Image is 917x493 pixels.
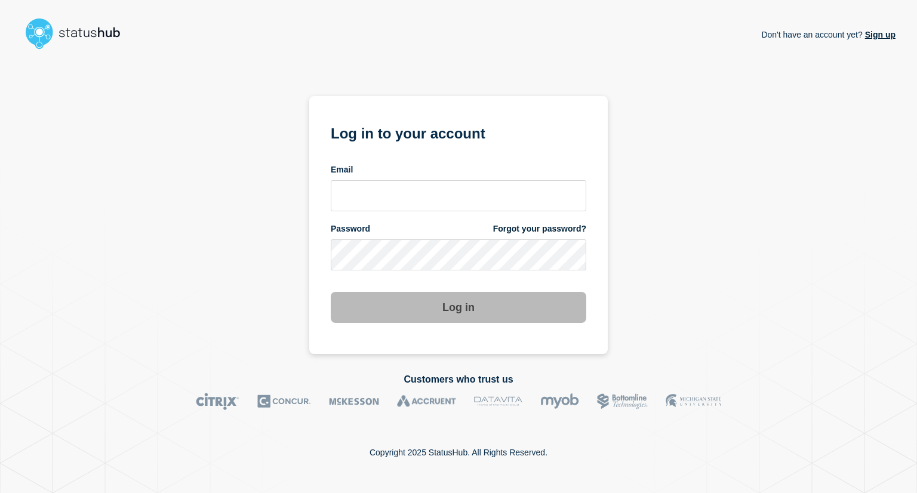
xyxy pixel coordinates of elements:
input: password input [331,239,586,270]
h2: Customers who trust us [21,374,896,385]
span: Email [331,164,353,175]
span: Password [331,223,370,235]
img: McKesson logo [329,393,379,410]
input: email input [331,180,586,211]
p: Copyright 2025 StatusHub. All Rights Reserved. [370,448,547,457]
img: Bottomline logo [597,393,648,410]
img: Accruent logo [397,393,456,410]
img: Citrix logo [196,393,239,410]
img: StatusHub logo [21,14,135,53]
img: myob logo [540,393,579,410]
img: MSU logo [666,393,721,410]
img: Concur logo [257,393,311,410]
a: Sign up [863,30,896,39]
h1: Log in to your account [331,121,586,143]
a: Forgot your password? [493,223,586,235]
button: Log in [331,292,586,323]
p: Don't have an account yet? [761,20,896,49]
img: DataVita logo [474,393,522,410]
